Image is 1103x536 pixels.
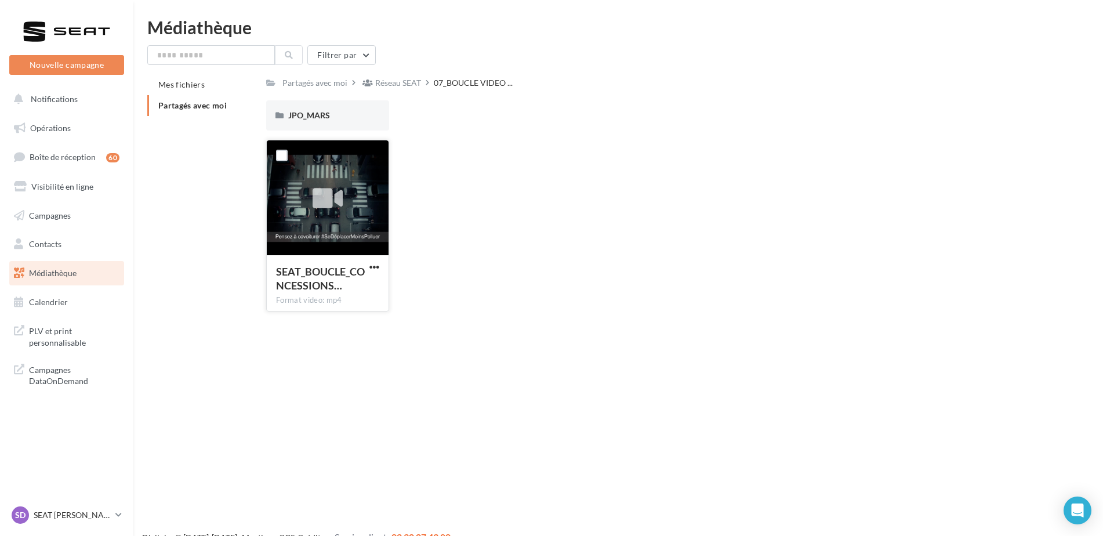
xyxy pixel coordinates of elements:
div: Partagés avec moi [282,77,347,89]
a: PLV et print personnalisable [7,318,126,353]
div: Réseau SEAT [375,77,421,89]
span: Calendrier [29,297,68,307]
span: SEAT_BOUCLE_CONCESSIONS_JANVIER_2025_VOITURES_250106.mp4 [276,265,365,292]
a: Visibilité en ligne [7,175,126,199]
button: Notifications [7,87,122,111]
span: Visibilité en ligne [31,182,93,191]
a: Médiathèque [7,261,126,285]
span: Notifications [31,94,78,104]
a: Calendrier [7,290,126,314]
button: Filtrer par [307,45,376,65]
span: 07_BOUCLE VIDEO ... [434,77,513,89]
div: Open Intercom Messenger [1064,497,1091,524]
button: Nouvelle campagne [9,55,124,75]
a: Campagnes [7,204,126,228]
a: Campagnes DataOnDemand [7,357,126,392]
span: JPO_MARS [288,110,330,120]
span: Mes fichiers [158,79,205,89]
span: Opérations [30,123,71,133]
span: Partagés avec moi [158,100,227,110]
span: Campagnes DataOnDemand [29,362,119,387]
div: Format video: mp4 [276,295,379,306]
p: SEAT [PERSON_NAME] [34,509,111,521]
a: Contacts [7,232,126,256]
span: SD [15,509,26,521]
span: Contacts [29,239,61,249]
span: Boîte de réception [30,152,96,162]
span: Campagnes [29,210,71,220]
span: Médiathèque [29,268,77,278]
a: Opérations [7,116,126,140]
a: SD SEAT [PERSON_NAME] [9,504,124,526]
span: PLV et print personnalisable [29,323,119,348]
a: Boîte de réception60 [7,144,126,169]
div: Médiathèque [147,19,1089,36]
div: 60 [106,153,119,162]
